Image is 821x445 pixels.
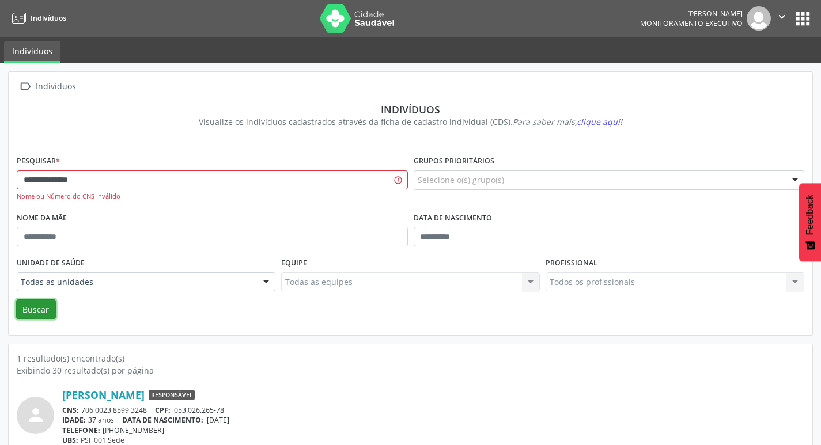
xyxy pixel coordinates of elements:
[793,9,813,29] button: apps
[747,6,771,31] img: img
[799,183,821,261] button: Feedback - Mostrar pesquisa
[546,254,597,272] label: Profissional
[62,435,78,445] span: UBS:
[62,425,100,435] span: TELEFONE:
[25,103,796,116] div: Indivíduos
[149,390,195,400] span: Responsável
[16,299,56,319] button: Buscar
[62,425,804,435] div: [PHONE_NUMBER]
[775,10,788,23] i: 
[577,116,622,127] span: clique aqui!
[62,415,804,425] div: 37 anos
[31,13,66,23] span: Indivíduos
[174,405,224,415] span: 053.026.265-78
[62,435,804,445] div: PSF 001 Sede
[17,352,804,364] div: 1 resultado(s) encontrado(s)
[155,405,171,415] span: CPF:
[418,174,504,186] span: Selecione o(s) grupo(s)
[62,405,79,415] span: CNS:
[33,78,78,95] div: Indivíduos
[25,405,46,425] i: person
[17,254,85,272] label: Unidade de saúde
[771,6,793,31] button: 
[21,276,252,288] span: Todas as unidades
[640,9,743,18] div: [PERSON_NAME]
[25,116,796,128] div: Visualize os indivíduos cadastrados através da ficha de cadastro individual (CDS).
[4,41,60,63] a: Indivíduos
[513,116,622,127] i: Para saber mais,
[8,9,66,28] a: Indivíduos
[17,153,60,170] label: Pesquisar
[17,192,408,201] div: Nome ou Número do CNS inválido
[17,210,67,227] label: Nome da mãe
[62,415,86,425] span: IDADE:
[62,389,145,401] a: [PERSON_NAME]
[17,78,78,95] a:  Indivíduos
[281,254,307,272] label: Equipe
[414,153,494,170] label: Grupos prioritários
[414,210,492,227] label: Data de nascimento
[207,415,229,425] span: [DATE]
[17,78,33,95] i: 
[640,18,743,28] span: Monitoramento Executivo
[805,195,815,235] span: Feedback
[17,364,804,376] div: Exibindo 30 resultado(s) por página
[122,415,203,425] span: DATA DE NASCIMENTO:
[62,405,804,415] div: 706 0023 8599 3248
